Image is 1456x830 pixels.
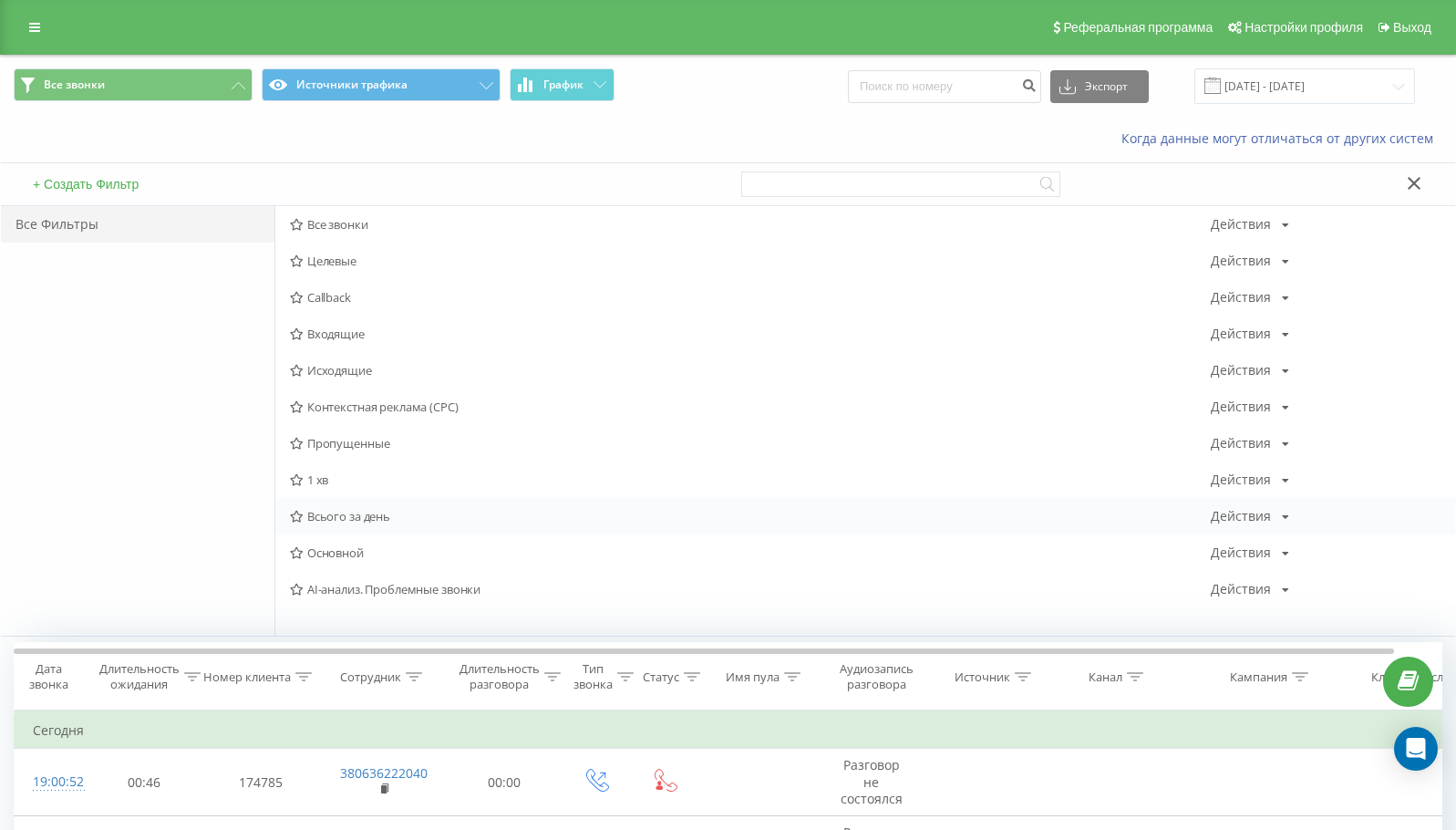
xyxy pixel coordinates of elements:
[290,218,1211,231] span: Все звонки
[1089,669,1122,685] div: Канал
[1211,364,1271,377] div: Действия
[1211,291,1271,304] div: Действия
[290,364,1211,377] span: Исходящие
[1121,130,1442,147] a: Когда данные могут отличаться от других систем
[543,78,583,91] span: График
[99,661,180,692] div: Длительность ожидания
[1211,218,1271,231] div: Действия
[290,583,1211,596] span: AI-анализ. Проблемные звонки
[290,546,1211,559] span: Основной
[88,749,201,816] td: 00:46
[1211,473,1271,486] div: Действия
[262,68,501,101] button: Источники трафика
[290,473,1211,486] span: 1 хв
[510,68,614,101] button: График
[44,78,105,92] span: Все звонки
[290,510,1211,523] span: Всього за день
[203,669,291,685] div: Номер клиента
[841,756,903,806] span: Разговор не состоялся
[643,669,679,685] div: Статус
[290,400,1211,413] span: Контекстная реклама (CPC)
[27,176,144,192] button: + Создать Фильтр
[1211,437,1271,450] div: Действия
[1211,254,1271,267] div: Действия
[1230,669,1287,685] div: Кампания
[1393,20,1431,35] span: Выход
[848,70,1041,103] input: Поиск по номеру
[1211,510,1271,523] div: Действия
[1211,327,1271,340] div: Действия
[1211,546,1271,559] div: Действия
[290,291,1211,304] span: Callback
[1211,583,1271,596] div: Действия
[340,669,401,685] div: Сотрудник
[726,669,780,685] div: Имя пула
[201,749,320,816] td: 174785
[290,327,1211,340] span: Входящие
[14,68,253,101] button: Все звонки
[290,437,1211,450] span: Пропущенные
[1,206,274,243] div: Все Фильтры
[955,669,1010,685] div: Источник
[340,764,428,782] a: 380636222040
[1401,175,1428,194] button: Закрыть
[832,661,921,692] div: Аудиозапись разговора
[290,254,1211,267] span: Целевые
[1244,20,1363,35] span: Настройки профиля
[448,749,562,816] td: 00:00
[573,661,613,692] div: Тип звонка
[33,764,69,800] div: 19:00:52
[1211,400,1271,413] div: Действия
[1063,20,1213,35] span: Реферальная программа
[1394,727,1438,771] div: Open Intercom Messenger
[1050,70,1149,103] button: Экспорт
[460,661,540,692] div: Длительность разговора
[15,661,82,692] div: Дата звонка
